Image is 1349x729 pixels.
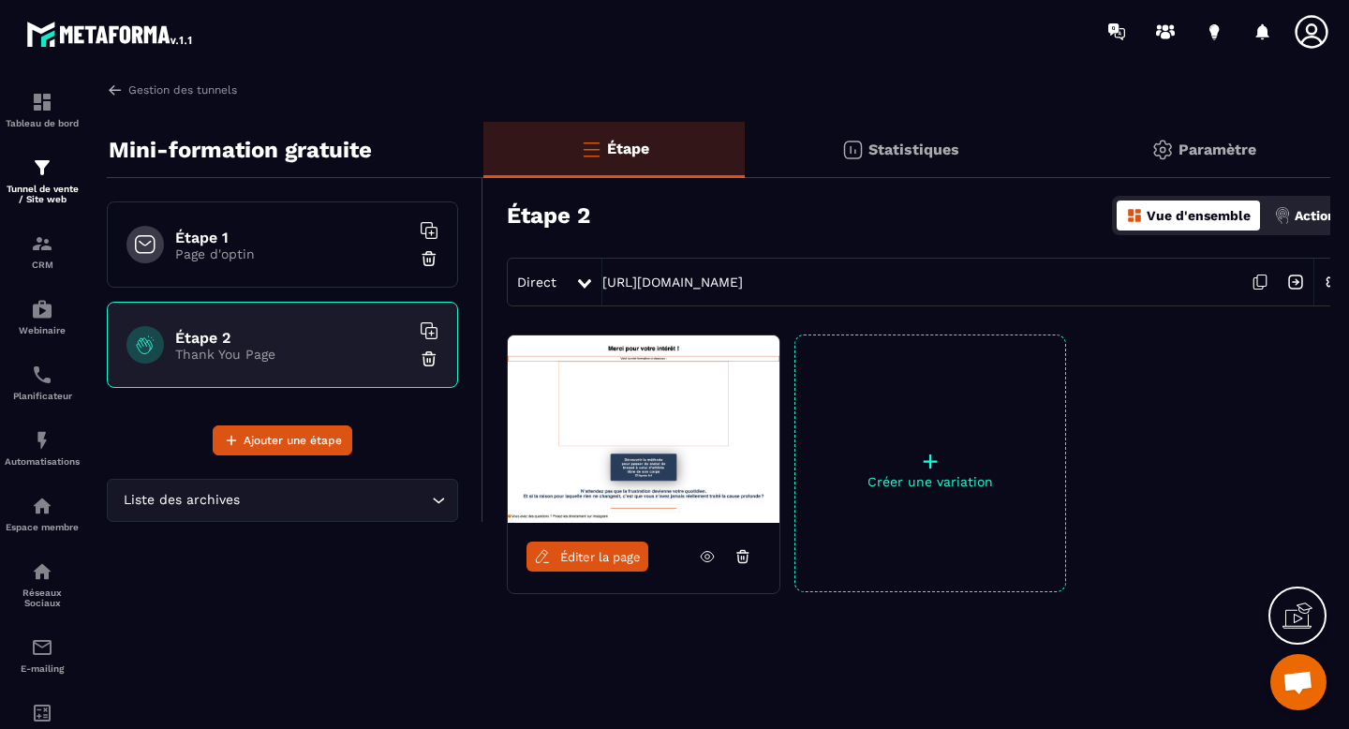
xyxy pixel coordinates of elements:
[508,335,779,523] img: image
[119,490,244,511] span: Liste des archives
[5,142,80,218] a: formationformationTunnel de vente / Site web
[5,218,80,284] a: formationformationCRM
[5,260,80,270] p: CRM
[31,298,53,320] img: automations
[517,275,556,290] span: Direct
[31,156,53,179] img: formation
[1278,264,1313,300] img: arrow-next.bcc2205e.svg
[5,415,80,481] a: automationsautomationsAutomatisations
[1126,207,1143,224] img: dashboard-orange.40269519.svg
[175,329,409,347] h6: Étape 2
[213,425,352,455] button: Ajouter une étape
[5,522,80,532] p: Espace membre
[244,490,427,511] input: Search for option
[31,636,53,659] img: email
[5,663,80,674] p: E-mailing
[5,622,80,688] a: emailemailE-mailing
[1151,139,1174,161] img: setting-gr.5f69749f.svg
[1270,654,1327,710] a: Ouvrir le chat
[5,391,80,401] p: Planificateur
[795,474,1065,489] p: Créer une variation
[5,184,80,204] p: Tunnel de vente / Site web
[31,702,53,724] img: accountant
[31,560,53,583] img: social-network
[841,139,864,161] img: stats.20deebd0.svg
[31,91,53,113] img: formation
[244,431,342,450] span: Ajouter une étape
[526,542,648,572] a: Éditer la page
[1274,207,1291,224] img: actions.d6e523a2.png
[507,202,590,229] h3: Étape 2
[107,479,458,522] div: Search for option
[5,284,80,350] a: automationsautomationsWebinaire
[5,350,80,415] a: schedulerschedulerPlanificateur
[175,229,409,246] h6: Étape 1
[1147,208,1251,223] p: Vue d'ensemble
[420,350,438,368] img: trash
[5,118,80,128] p: Tableau de bord
[5,546,80,622] a: social-networksocial-networkRéseaux Sociaux
[31,364,53,386] img: scheduler
[5,77,80,142] a: formationformationTableau de bord
[420,249,438,268] img: trash
[1179,141,1256,158] p: Paramètre
[5,588,80,608] p: Réseaux Sociaux
[5,481,80,546] a: automationsautomationsEspace membre
[795,448,1065,474] p: +
[602,275,743,290] a: [URL][DOMAIN_NAME]
[580,138,602,160] img: bars-o.4a397970.svg
[868,141,959,158] p: Statistiques
[5,456,80,467] p: Automatisations
[31,232,53,255] img: formation
[175,347,409,362] p: Thank You Page
[109,131,372,169] p: Mini-formation gratuite
[5,325,80,335] p: Webinaire
[1295,208,1342,223] p: Actions
[107,82,237,98] a: Gestion des tunnels
[26,17,195,51] img: logo
[31,495,53,517] img: automations
[175,246,409,261] p: Page d'optin
[560,550,641,564] span: Éditer la page
[107,82,124,98] img: arrow
[607,140,649,157] p: Étape
[31,429,53,452] img: automations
